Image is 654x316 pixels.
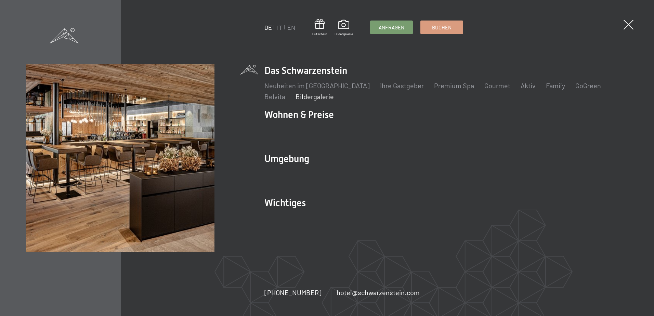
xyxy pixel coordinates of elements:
[421,21,463,34] a: Buchen
[546,81,565,90] a: Family
[337,288,420,297] a: hotel@schwarzenstein.com
[312,31,327,36] span: Gutschein
[264,24,272,31] a: DE
[296,92,334,101] a: Bildergalerie
[434,81,474,90] a: Premium Spa
[287,24,295,31] a: EN
[575,81,601,90] a: GoGreen
[370,21,413,34] a: Anfragen
[379,24,404,31] span: Anfragen
[521,81,536,90] a: Aktiv
[264,288,322,297] span: [PHONE_NUMBER]
[432,24,452,31] span: Buchen
[312,19,327,36] a: Gutschein
[335,31,353,36] span: Bildergalerie
[484,81,510,90] a: Gourmet
[264,92,285,101] a: Belvita
[264,81,370,90] a: Neuheiten im [GEOGRAPHIC_DATA]
[380,81,424,90] a: Ihre Gastgeber
[264,288,322,297] a: [PHONE_NUMBER]
[277,24,282,31] a: IT
[335,20,353,36] a: Bildergalerie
